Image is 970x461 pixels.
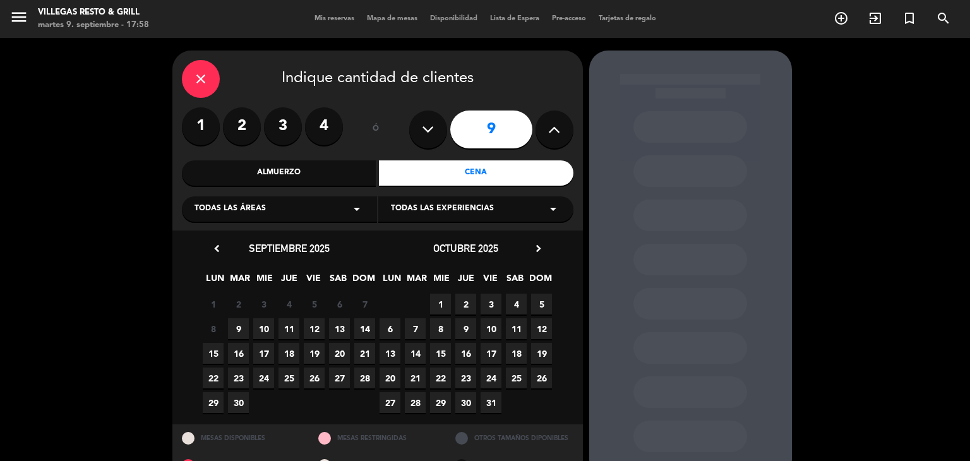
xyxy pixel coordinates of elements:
span: 14 [405,343,426,364]
span: 16 [228,343,249,364]
span: JUE [455,271,476,292]
span: Mapa de mesas [361,15,424,22]
span: 18 [278,343,299,364]
span: MIE [254,271,275,292]
span: 29 [430,392,451,413]
span: SAB [505,271,525,292]
span: 17 [253,343,274,364]
span: LUN [381,271,402,292]
span: 1 [430,294,451,314]
span: VIE [303,271,324,292]
span: 25 [506,368,527,388]
span: 22 [430,368,451,388]
span: 2 [228,294,249,314]
span: Disponibilidad [424,15,484,22]
i: exit_to_app [868,11,883,26]
i: chevron_left [210,242,224,255]
span: 27 [329,368,350,388]
i: turned_in_not [902,11,917,26]
span: 21 [405,368,426,388]
span: 3 [253,294,274,314]
span: DOM [352,271,373,292]
span: 23 [455,368,476,388]
span: 6 [329,294,350,314]
span: septiembre 2025 [249,242,330,254]
span: 31 [481,392,501,413]
span: 8 [430,318,451,339]
i: arrow_drop_down [546,201,561,217]
span: 28 [354,368,375,388]
span: 10 [481,318,501,339]
span: 9 [228,318,249,339]
span: SAB [328,271,349,292]
div: Indique cantidad de clientes [182,60,573,98]
span: MAR [406,271,427,292]
div: Almuerzo [182,160,376,186]
span: 24 [481,368,501,388]
label: 1 [182,107,220,145]
span: 14 [354,318,375,339]
span: VIE [480,271,501,292]
span: 20 [329,343,350,364]
span: 5 [304,294,325,314]
span: 22 [203,368,224,388]
span: 4 [506,294,527,314]
span: 26 [304,368,325,388]
span: 25 [278,368,299,388]
div: OTROS TAMAÑOS DIPONIBLES [446,424,583,452]
span: Todas las experiencias [391,203,494,215]
span: MAR [229,271,250,292]
i: add_circle_outline [834,11,849,26]
span: 28 [405,392,426,413]
span: 15 [203,343,224,364]
span: 5 [531,294,552,314]
span: 8 [203,318,224,339]
div: ó [356,107,397,152]
span: Lista de Espera [484,15,546,22]
span: 3 [481,294,501,314]
span: MIE [431,271,452,292]
span: 13 [380,343,400,364]
span: Todas las áreas [195,203,266,215]
span: 12 [304,318,325,339]
span: 10 [253,318,274,339]
span: 19 [531,343,552,364]
div: MESAS DISPONIBLES [172,424,309,452]
label: 3 [264,107,302,145]
span: 21 [354,343,375,364]
span: 7 [405,318,426,339]
i: arrow_drop_down [349,201,364,217]
label: 2 [223,107,261,145]
span: JUE [278,271,299,292]
span: 20 [380,368,400,388]
span: 4 [278,294,299,314]
span: octubre 2025 [433,242,498,254]
span: 30 [228,392,249,413]
span: 17 [481,343,501,364]
span: 18 [506,343,527,364]
span: 11 [506,318,527,339]
span: 27 [380,392,400,413]
span: 15 [430,343,451,364]
div: Villegas Resto & Grill [38,6,149,19]
button: menu [9,8,28,31]
div: martes 9. septiembre - 17:58 [38,19,149,32]
span: 13 [329,318,350,339]
span: 16 [455,343,476,364]
span: 23 [228,368,249,388]
i: search [936,11,951,26]
i: chevron_right [532,242,545,255]
div: Cena [379,160,573,186]
i: menu [9,8,28,27]
label: 4 [305,107,343,145]
span: LUN [205,271,225,292]
span: 1 [203,294,224,314]
span: 26 [531,368,552,388]
span: 6 [380,318,400,339]
span: 12 [531,318,552,339]
span: Tarjetas de regalo [592,15,662,22]
div: MESAS RESTRINGIDAS [309,424,446,452]
span: DOM [529,271,550,292]
span: 11 [278,318,299,339]
span: 30 [455,392,476,413]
